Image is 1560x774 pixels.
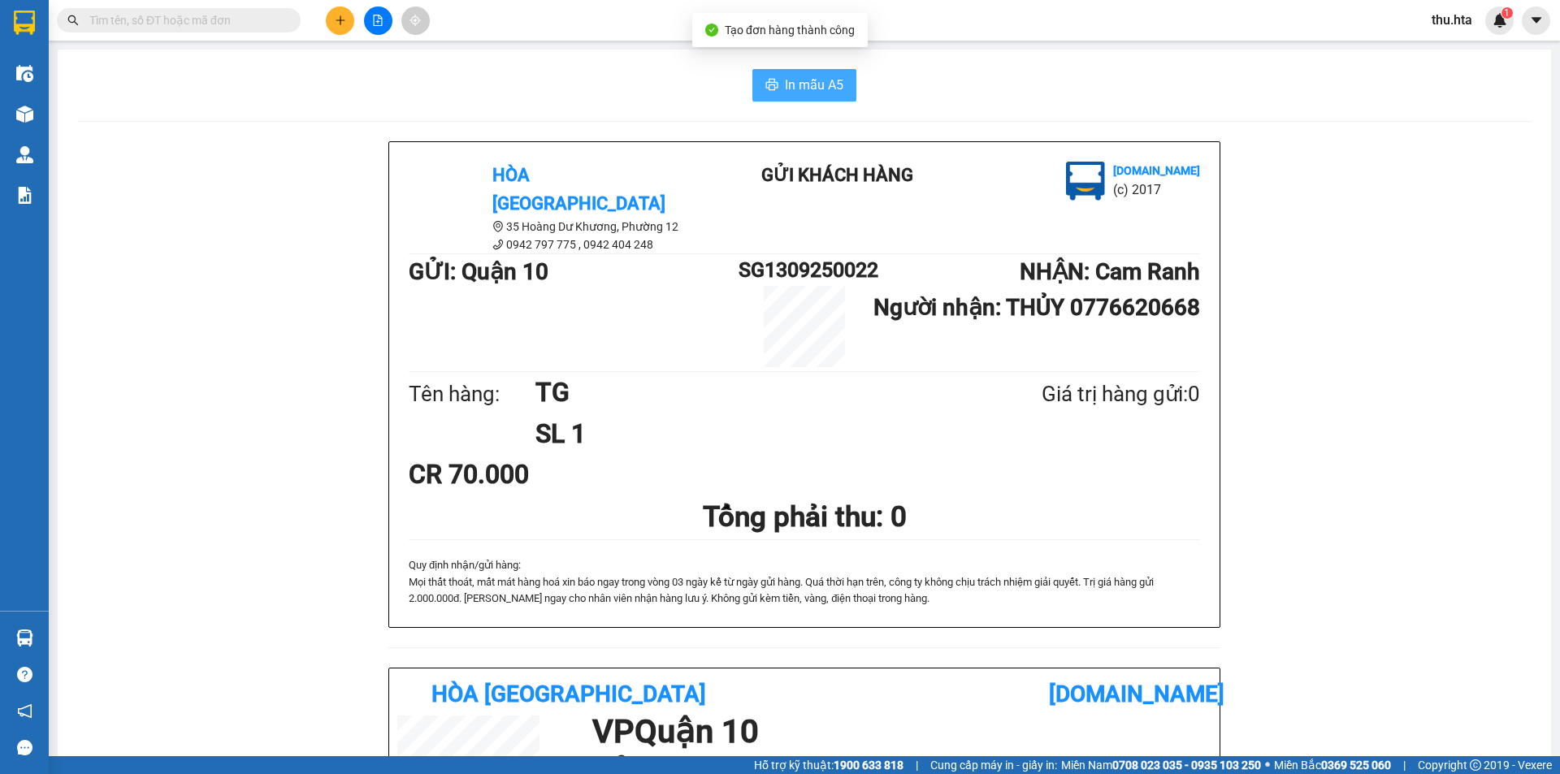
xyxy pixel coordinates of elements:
[17,740,32,755] span: message
[1522,6,1550,35] button: caret-down
[1066,162,1105,201] img: logo.jpg
[409,258,548,285] b: GỬI : Quận 10
[397,683,423,709] img: logo.jpg
[401,6,430,35] button: aim
[176,20,215,59] img: logo.jpg
[535,413,963,454] h1: SL 1
[431,681,706,707] b: Hòa [GEOGRAPHIC_DATA]
[752,69,856,102] button: printerIn mẫu A5
[1470,759,1481,771] span: copyright
[1419,10,1485,30] span: thu.hta
[873,294,1200,321] b: Người nhận : THỦY 0776620668
[1265,762,1270,768] span: ⚪️
[364,6,392,35] button: file-add
[492,239,504,250] span: phone
[16,187,33,204] img: solution-icon
[409,236,701,253] li: 0942 797 775 , 0942 404 248
[761,165,913,185] b: Gửi khách hàng
[16,146,33,163] img: warehouse-icon
[372,15,383,26] span: file-add
[409,495,1200,539] h1: Tổng phải thu: 0
[592,716,1203,748] h1: VP Quận 10
[409,15,421,26] span: aim
[1112,759,1261,772] strong: 0708 023 035 - 0935 103 250
[492,165,665,214] b: Hòa [GEOGRAPHIC_DATA]
[326,6,354,35] button: plus
[963,378,1200,411] div: Giá trị hàng gửi: 0
[409,378,535,411] div: Tên hàng:
[492,221,504,232] span: environment
[409,218,701,236] li: 35 Hoàng Dư Khương, Phường 12
[1501,7,1513,19] sup: 1
[1504,7,1510,19] span: 1
[1113,179,1200,200] li: (c) 2017
[705,24,718,37] span: check-circle
[1403,756,1406,774] span: |
[1049,681,1224,707] b: [DOMAIN_NAME]
[409,557,1200,607] div: Quy định nhận/gửi hàng :
[16,65,33,82] img: warehouse-icon
[1493,13,1507,28] img: icon-new-feature
[100,24,161,100] b: Gửi khách hàng
[67,15,79,26] span: search
[409,574,1200,608] p: Mọi thất thoát, mất mát hàng hoá xin báo ngay trong vòng 03 ngày kể từ ngày gửi hà...
[535,372,963,413] h1: TG
[136,77,223,97] li: (c) 2017
[14,11,35,35] img: logo-vxr
[16,629,33,646] img: warehouse-icon
[834,759,903,772] strong: 1900 633 818
[136,62,223,75] b: [DOMAIN_NAME]
[1321,759,1391,772] strong: 0369 525 060
[335,15,346,26] span: plus
[739,254,870,286] h1: SG1309250022
[1274,756,1391,774] span: Miền Bắc
[409,162,490,243] img: logo.jpg
[16,106,33,123] img: warehouse-icon
[754,756,903,774] span: Hỗ trợ kỹ thuật:
[17,667,32,682] span: question-circle
[916,756,918,774] span: |
[1529,13,1544,28] span: caret-down
[17,703,32,719] span: notification
[89,11,281,29] input: Tìm tên, số ĐT hoặc mã đơn
[409,454,669,495] div: CR 70.000
[1113,164,1200,177] b: [DOMAIN_NAME]
[765,78,778,93] span: printer
[725,24,855,37] span: Tạo đơn hàng thành công
[785,75,843,95] span: In mẫu A5
[20,105,83,210] b: Hòa [GEOGRAPHIC_DATA]
[930,756,1057,774] span: Cung cấp máy in - giấy in:
[1020,258,1200,285] b: NHẬN : Cam Ranh
[1061,756,1261,774] span: Miền Nam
